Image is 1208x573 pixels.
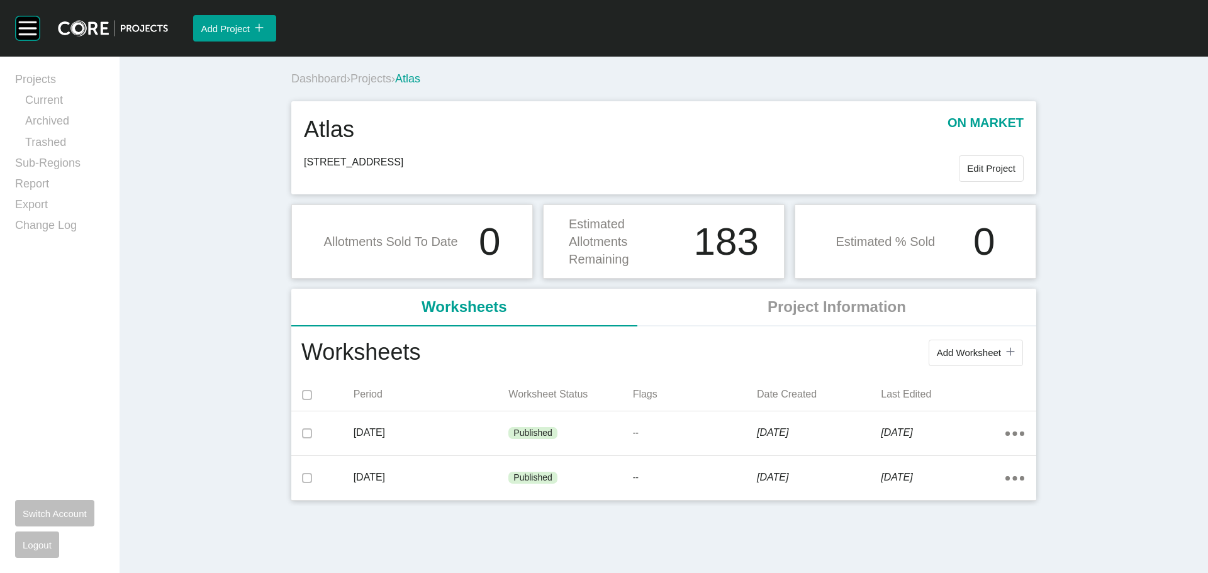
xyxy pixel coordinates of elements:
a: Report [15,176,104,197]
h1: Atlas [304,114,354,145]
p: -- [633,472,757,484]
h1: 0 [973,222,995,261]
button: Edit Project [959,155,1024,182]
p: Date Created [757,387,881,401]
span: Switch Account [23,508,87,519]
p: [DATE] [881,426,1005,440]
span: Add Worksheet [937,347,1001,358]
a: Sub-Regions [15,155,104,176]
button: Add Project [193,15,276,42]
a: Projects [15,72,104,92]
img: core-logo-dark.3138cae2.png [58,20,168,36]
p: on market [948,114,1024,145]
p: Flags [633,387,757,401]
button: Logout [15,531,59,558]
p: Estimated % Sold [836,233,935,250]
p: Last Edited [881,387,1005,401]
p: [DATE] [354,426,509,440]
a: Trashed [25,135,104,155]
span: › [391,72,395,85]
span: [STREET_ADDRESS] [304,155,959,169]
span: Atlas [395,72,420,85]
p: [DATE] [757,470,881,484]
li: Worksheets [291,289,637,326]
h1: 183 [694,222,759,261]
p: [DATE] [354,470,509,484]
a: Change Log [15,218,104,238]
li: Project Information [637,289,1036,326]
p: [DATE] [881,470,1005,484]
p: Worksheet Status [508,387,632,401]
p: Allotments Sold To Date [324,233,458,250]
a: Current [25,92,104,113]
span: Edit Project [967,163,1015,174]
button: Add Worksheet [929,340,1023,366]
button: Switch Account [15,500,94,526]
h1: Worksheets [301,337,420,369]
p: -- [633,427,757,440]
p: Published [513,427,552,440]
a: Projects [350,72,391,85]
a: Export [15,197,104,218]
a: Archived [25,113,104,134]
span: Logout [23,540,52,550]
a: Dashboard [291,72,347,85]
h1: 0 [479,222,500,261]
p: Published [513,472,552,484]
p: [DATE] [757,426,881,440]
p: Estimated Allotments Remaining [569,215,686,268]
span: › [347,72,350,85]
span: Add Project [201,23,250,34]
p: Period [354,387,509,401]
